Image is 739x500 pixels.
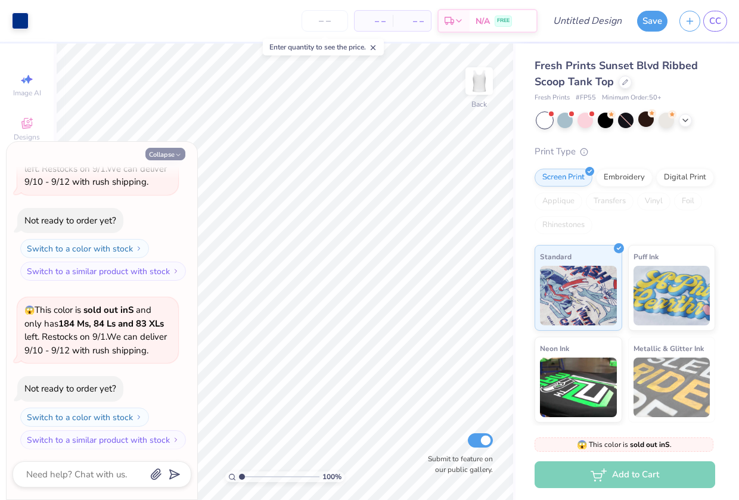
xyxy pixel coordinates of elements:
span: This color is . [577,439,672,450]
span: Puff Ink [634,250,659,263]
div: Not ready to order yet? [24,215,116,226]
img: Switch to a similar product with stock [172,268,179,275]
input: Untitled Design [544,9,631,33]
div: Print Type [535,145,715,159]
strong: 184 Ms, 84 Ls and 83 XLs [58,318,164,330]
button: Save [637,11,667,32]
span: 100 % [322,471,341,482]
div: Enter quantity to see the price. [263,39,384,55]
span: Metallic & Glitter Ink [634,342,704,355]
button: Collapse [145,148,185,160]
div: Digital Print [656,169,714,187]
span: Fresh Prints [535,93,570,103]
span: – – [362,15,386,27]
span: – – [400,15,424,27]
span: 😱 [577,439,587,451]
button: Switch to a color with stock [20,239,149,258]
div: Screen Print [535,169,592,187]
img: Standard [540,266,617,325]
div: Applique [535,192,582,210]
div: Transfers [586,192,634,210]
div: Embroidery [596,169,653,187]
button: Switch to a similar product with stock [20,262,186,281]
span: Fresh Prints Sunset Blvd Ribbed Scoop Tank Top [535,58,698,89]
div: Back [471,99,487,110]
div: Foil [674,192,702,210]
img: Switch to a color with stock [135,245,142,252]
span: Neon Ink [540,342,569,355]
span: This color is and only has left . Restocks on 9/1. We can deliver 9/10 - 9/12 with rush shipping. [24,304,167,356]
strong: sold out in S [83,304,133,316]
span: CC [709,14,721,28]
span: 😱 [24,305,35,316]
div: Rhinestones [535,216,592,234]
img: Switch to a similar product with stock [172,436,179,443]
span: Designs [14,132,40,142]
span: FREE [497,17,510,25]
div: Not ready to order yet? [24,383,116,395]
a: CC [703,11,727,32]
strong: sold out in S [630,440,670,449]
span: Image AI [13,88,41,98]
img: Switch to a color with stock [135,414,142,421]
label: Submit to feature on our public gallery. [421,454,493,475]
button: Switch to a color with stock [20,408,149,427]
input: – – [302,10,348,32]
span: Standard [540,250,572,263]
span: N/A [476,15,490,27]
img: Back [467,69,491,93]
span: # FP55 [576,93,596,103]
button: Switch to a similar product with stock [20,430,186,449]
img: Neon Ink [540,358,617,417]
img: Puff Ink [634,266,710,325]
img: Metallic & Glitter Ink [634,358,710,417]
div: Vinyl [637,192,670,210]
span: Minimum Order: 50 + [602,93,662,103]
